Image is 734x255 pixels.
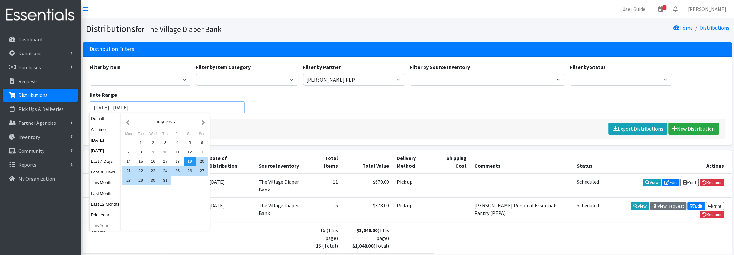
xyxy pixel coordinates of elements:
div: 11 [171,147,184,157]
p: Community [18,148,44,154]
input: January 1, 2011 - December 31, 2011 [90,101,245,113]
button: Default [90,114,121,123]
div: 18 [171,157,184,166]
div: 27 [196,166,208,175]
a: Donations [3,47,78,60]
a: New Distribution [668,123,719,135]
div: 21 [122,166,135,175]
a: Reports [3,158,78,171]
td: Pick up [393,174,434,198]
a: Print [706,202,724,210]
a: Inventory [3,131,78,143]
a: Reclaim [700,211,724,218]
img: HumanEssentials [3,4,78,26]
td: [DATE] [205,174,254,198]
div: Saturday [184,130,196,138]
h3: Distribution Filters [90,46,134,53]
p: Partner Agencies [18,120,56,126]
button: Prior Year [90,210,121,220]
div: 30 [147,176,159,185]
td: The Village Diaper Bank [255,197,307,222]
div: 22 [135,166,147,175]
button: [DATE] [90,135,121,145]
div: 10 [159,147,171,157]
a: Home [673,25,693,31]
a: User Guide [617,3,651,15]
strong: July [156,120,164,124]
label: Filter by Partner [303,63,341,71]
button: Last Month [90,189,121,198]
div: 2 [147,138,159,147]
a: View [643,179,661,186]
div: 3 [159,138,171,147]
a: Dashboard [3,33,78,46]
th: Total Value [342,150,393,174]
div: Tuesday [135,130,147,138]
div: 31 [159,176,171,185]
strong: Total: [91,227,105,233]
td: 11 [307,174,342,198]
a: Partner Agencies [3,116,78,129]
div: 26 [184,166,196,175]
div: Sunday [196,130,208,138]
a: Pick Ups & Deliveries [3,103,78,115]
label: Date Range [90,91,117,99]
button: Last 12 Months [90,200,121,209]
div: 12 [184,147,196,157]
td: Scheduled [573,174,603,198]
td: [PERSON_NAME] Personal Essentials Pantry (PEPA) [471,197,573,222]
div: Friday [171,130,184,138]
td: 5 [307,197,342,222]
th: Comments [471,150,573,174]
div: 6 [196,138,208,147]
th: Delivery Method [393,150,434,174]
a: View Request [650,202,686,210]
div: 16 [147,157,159,166]
div: 9 [147,147,159,157]
a: Distributions [3,89,78,102]
a: [PERSON_NAME] [683,3,731,15]
div: 20 [196,157,208,166]
h1: Distributions [86,23,405,34]
p: My Organization [18,175,55,182]
small: for The Village Diaper Bank [135,25,222,34]
div: 19 [184,157,196,166]
a: Print [680,179,699,186]
td: The Village Diaper Bank [255,174,307,198]
p: Donations [18,50,42,56]
div: 28 [122,176,135,185]
p: Pick Ups & Deliveries [18,106,64,112]
a: Edit [687,202,705,210]
td: Scheduled [573,197,603,222]
button: Last 7 Days [90,157,121,166]
div: 24 [159,166,171,175]
div: Monday [122,130,135,138]
button: [DATE] [90,146,121,155]
th: ID [83,150,109,174]
label: Filter by Source Inventory [410,63,470,71]
div: 1 [135,138,147,147]
a: Distributions [700,25,729,31]
td: 96855 [83,174,109,198]
button: This Year [90,221,121,230]
td: 16 (This page) 16 (Total) [307,222,342,253]
div: 29 [135,176,147,185]
th: Actions [603,150,732,174]
td: $670.00 [342,174,393,198]
td: $378.00 [342,197,393,222]
label: Filter by Status [570,63,605,71]
a: Reclaim [700,179,724,186]
div: 8 [135,147,147,157]
a: Purchases [3,61,78,74]
p: Requests [18,78,39,84]
button: All Time [90,125,121,134]
strong: $1,048.00 [357,227,377,233]
div: 14 [122,157,135,166]
td: (This page) (Total) [342,222,393,253]
th: Total Items [307,150,342,174]
div: Wednesday [147,130,159,138]
th: Source Inventory [255,150,307,174]
a: My Organization [3,172,78,185]
p: Dashboard [18,36,42,43]
div: 5 [184,138,196,147]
